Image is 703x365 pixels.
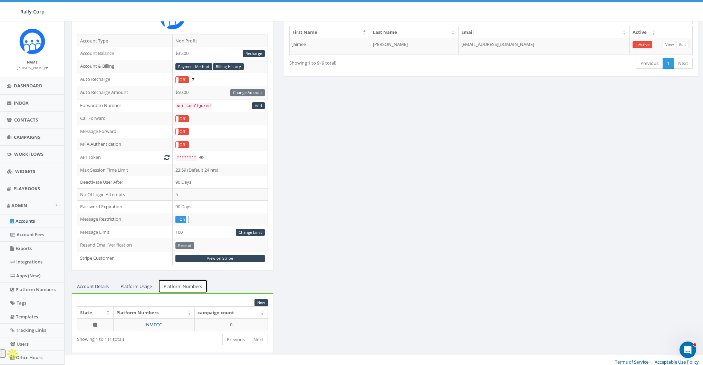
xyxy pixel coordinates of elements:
td: Auto Recharge Amount [77,86,173,99]
td: 5 [172,188,268,201]
span: Workflows [14,151,44,157]
div: Showing 1 to 9 (9 total) [289,57,451,66]
td: Auto Recharge [77,73,173,86]
a: [PERSON_NAME] [17,64,48,70]
a: View on Stripe [175,255,265,262]
td: 90 Days [172,201,268,213]
td: $35.00 [172,47,268,60]
a: InActive [633,41,652,48]
span: Playbooks [13,185,40,192]
td: Call Forward [77,112,173,125]
td: 100 [172,226,268,239]
td: Account Balance [77,47,173,60]
td: No Of Login Attempts [77,188,173,201]
div: OnOff [175,216,189,223]
th: Last Name: activate to sort column ascending [370,26,459,38]
a: Add [252,102,265,109]
td: 0 [195,318,268,331]
td: Jaimee [290,38,370,55]
a: Change Limit [236,229,265,236]
a: Terms of Service [615,359,648,365]
td: Resend Email Verification [77,239,173,252]
td: Forward to Number [77,99,173,112]
div: Showing 1 to 1 (1 total) [77,333,151,343]
a: 1 [663,58,674,69]
div: OnOff [175,128,189,135]
label: On [176,216,189,222]
span: Rally Corp [20,8,45,15]
td: 23:59 (Default 24 hrs) [172,164,268,176]
span: Widgets [15,168,35,174]
td: Non Profit [172,35,268,47]
i: Generate New Token [164,155,170,160]
div: OnOff [175,141,189,148]
th: Email: activate to sort column ascending [459,26,630,38]
span: Campaigns [14,134,40,140]
td: 90 Days [172,176,268,189]
div: OnOff [175,76,189,83]
span: Inbox [14,100,29,106]
iframe: Intercom live chat [680,342,696,358]
td: Stripe Customer [77,252,173,265]
label: Off [176,77,189,83]
td: [EMAIL_ADDRESS][DOMAIN_NAME] [459,38,630,55]
a: Billing History [213,63,244,70]
a: Account Details [71,279,114,294]
img: Apollo [6,347,19,361]
span: Contacts [14,117,38,123]
td: [PERSON_NAME] [370,38,459,55]
a: Previous [222,334,249,345]
td: Message Restriction [77,213,173,226]
a: Previous [636,58,663,69]
a: Next [674,58,693,69]
th: campaign count: activate to sort column ascending [195,307,268,319]
img: Icon_1.png [19,28,45,54]
a: New [254,299,268,306]
label: Off [176,128,189,135]
th: State: activate to sort column descending [77,307,114,319]
code: Not Configured [175,103,212,109]
td: API Token [77,151,173,164]
td: Password Expiration [77,201,173,213]
span: Admin [11,202,27,209]
a: NMDTC [146,321,162,328]
td: Account Type [77,35,173,47]
a: Acceptable Use Policy [655,359,699,365]
td: $50.00 [172,86,268,99]
span: Enable to prevent campaign failure. [192,76,194,82]
a: Platform Numbers [158,279,208,294]
a: Next [249,334,268,345]
a: Edit [676,41,689,48]
label: Off [176,142,189,148]
a: View [663,41,677,48]
a: Payment Method [175,63,212,70]
div: OnOff [175,115,189,122]
small: [PERSON_NAME] [17,65,48,70]
td: Message Forward [77,125,173,138]
th: First Name: activate to sort column descending [290,26,370,38]
td: Account & Billing [77,60,173,73]
span: Dashboard [14,83,42,89]
label: Off [176,116,189,122]
a: Platform Usage [115,279,157,294]
td: Deactivate User After [77,176,173,189]
td: Max Session Time Limit [77,164,173,176]
a: Recharge [243,50,265,57]
td: MFA Authentication [77,138,173,151]
td: Message Limit [77,226,173,239]
small: Name [27,60,38,65]
th: Platform Numbers: activate to sort column ascending [114,307,195,319]
th: Active: activate to sort column ascending [630,26,659,38]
